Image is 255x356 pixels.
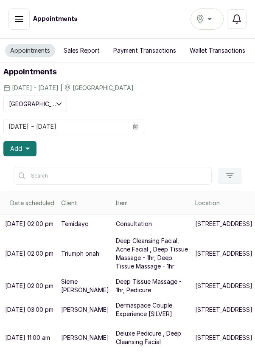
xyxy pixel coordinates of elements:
p: Consultation [116,220,152,228]
span: [DATE] - [DATE] [12,84,59,92]
div: Client [61,199,109,207]
div: Location [195,199,252,207]
button: [GEOGRAPHIC_DATA] [3,96,67,112]
button: Wallet Transactions [185,44,250,57]
p: Deluxe Pedicure , Deep Cleansing Facial [116,329,188,346]
p: [STREET_ADDRESS] [195,333,252,342]
p: [STREET_ADDRESS] [195,220,252,228]
span: | [60,83,62,92]
div: Item [116,199,188,207]
p: Sieme [PERSON_NAME] [61,277,109,294]
p: [DATE] 02:00 pm [5,282,53,290]
h1: Appointments [33,15,78,23]
p: [PERSON_NAME] [61,333,109,342]
button: Add [3,141,36,156]
button: Sales Report [59,44,105,57]
p: [STREET_ADDRESS] [195,249,252,258]
p: [DATE] 02:00 pm [5,220,53,228]
button: Appointments [5,44,55,57]
div: Date scheduled [10,199,54,207]
p: Triumph onah [61,249,99,258]
input: Search [14,167,212,185]
p: [STREET_ADDRESS] [195,305,252,314]
svg: calendar [133,124,139,130]
p: [DATE] 11:00 am [5,333,50,342]
span: Add [10,144,22,153]
h1: Appointments [3,66,252,78]
p: [DATE] 03:00 pm [5,305,53,314]
span: [GEOGRAPHIC_DATA] [9,99,56,108]
p: Deep Cleansing Facial, Acne Facial , Deep Tissue Massage - 1hr, Deep Tissue Massage - 1hr [116,237,188,271]
p: Dermaspace Couple Experience [SILVER] [116,301,188,318]
input: Select date [4,119,128,134]
p: [PERSON_NAME] [61,305,109,314]
span: [GEOGRAPHIC_DATA] [73,84,134,92]
p: Deep Tissue Massage - 1hr, Pedicure [116,277,188,294]
p: Temidayo [61,220,89,228]
p: [DATE] 02:00 pm [5,249,53,258]
p: [STREET_ADDRESS] [195,282,252,290]
button: Payment Transactions [108,44,181,57]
